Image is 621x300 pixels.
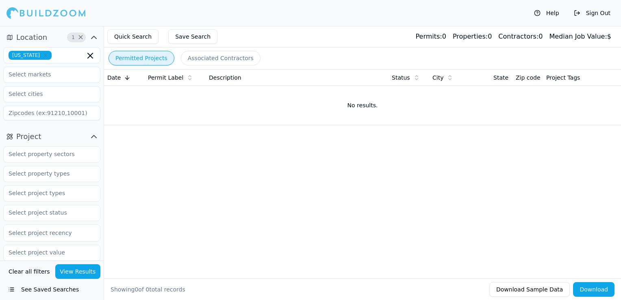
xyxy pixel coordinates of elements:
[453,33,488,40] span: Properties:
[4,166,90,181] input: Select property types
[4,205,90,220] input: Select project status
[415,33,442,40] span: Permits:
[549,33,607,40] span: Median Job Value:
[109,51,174,65] button: Permitted Projects
[4,186,90,200] input: Select project types
[148,74,183,82] span: Permit Label
[55,264,101,279] button: View Results
[489,282,570,297] button: Download Sample Data
[107,74,121,82] span: Date
[516,74,541,82] span: Zip code
[111,285,185,293] div: Showing of total records
[107,29,159,44] button: Quick Search
[453,32,492,41] div: 0
[181,51,261,65] button: Associated Contractors
[16,32,47,43] span: Location
[3,31,100,44] button: Location1Clear Location filters
[104,86,621,125] td: No results.
[69,33,77,41] span: 1
[7,264,52,279] button: Clear all filters
[498,33,538,40] span: Contractors:
[78,35,84,39] span: Clear Location filters
[570,7,614,20] button: Sign Out
[3,282,100,297] button: See Saved Searches
[9,51,52,60] span: [US_STATE]
[168,29,217,44] button: Save Search
[549,32,611,41] div: $
[415,32,446,41] div: 0
[432,74,443,82] span: City
[392,74,410,82] span: Status
[135,286,138,293] span: 0
[493,74,508,82] span: State
[530,7,563,20] button: Help
[4,245,90,260] input: Select project value
[4,147,90,161] input: Select property sectors
[573,282,614,297] button: Download
[209,74,241,82] span: Description
[3,106,100,120] input: Zipcodes (ex:91210,10001)
[498,32,543,41] div: 0
[546,74,580,82] span: Project Tags
[3,130,100,143] button: Project
[4,87,90,101] input: Select cities
[4,67,90,82] input: Select markets
[16,131,41,142] span: Project
[145,286,149,293] span: 0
